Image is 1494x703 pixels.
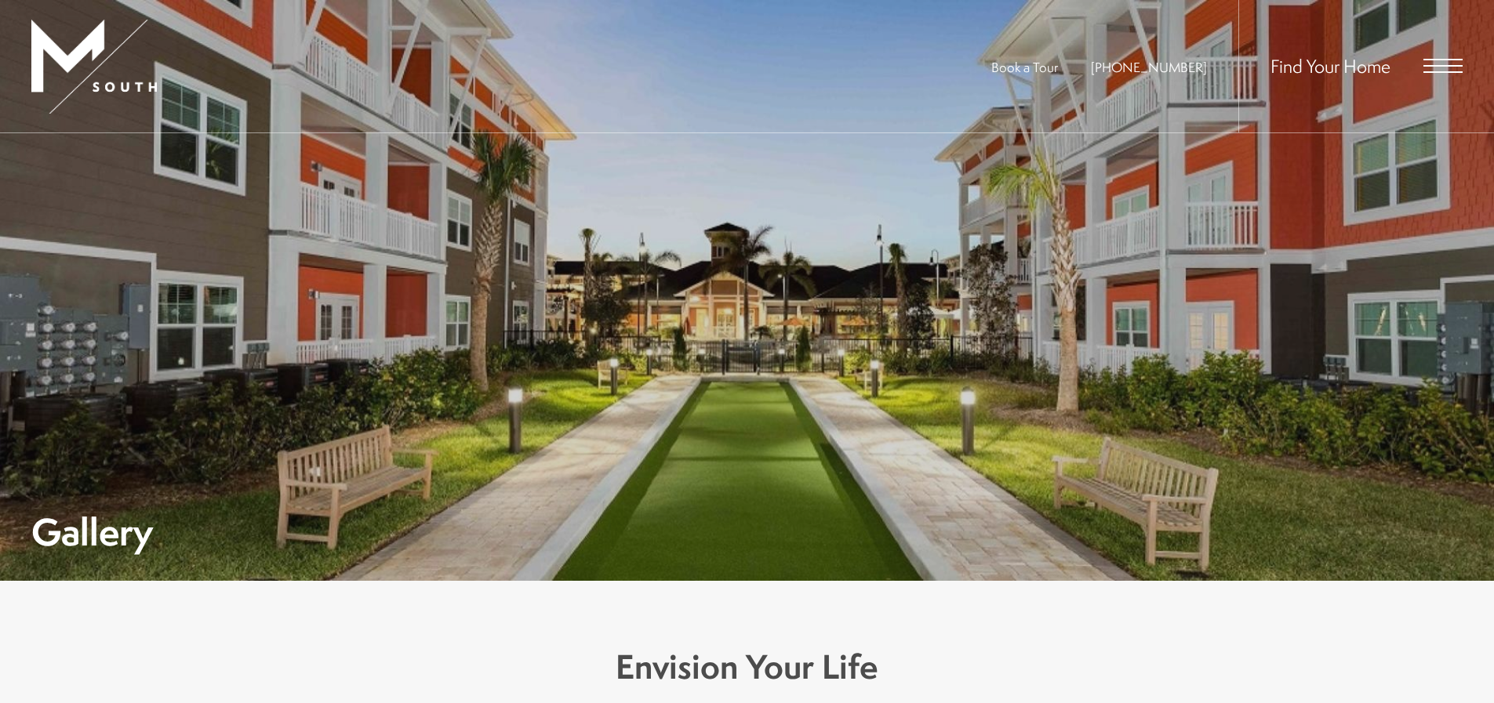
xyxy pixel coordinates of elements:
[991,58,1058,76] a: Book a Tour
[1423,59,1463,73] button: Open Menu
[31,514,153,549] h1: Gallery
[238,643,1257,690] h3: Envision Your Life
[1091,58,1207,76] span: [PHONE_NUMBER]
[1270,53,1390,78] a: Find Your Home
[1091,58,1207,76] a: Call Us at 813-570-8014
[31,20,157,114] img: MSouth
